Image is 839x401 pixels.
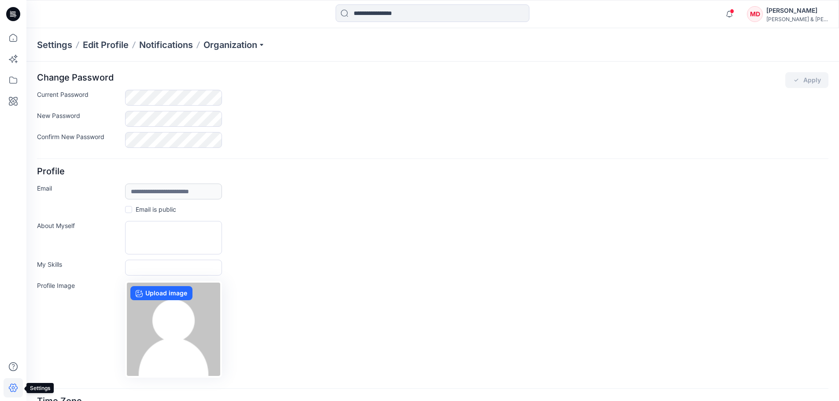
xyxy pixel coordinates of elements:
label: New Password [37,111,120,123]
label: Upload image [130,286,192,300]
div: [PERSON_NAME] [766,5,828,16]
label: About Myself [37,221,120,251]
label: Current Password [37,90,120,102]
label: Email [37,184,120,196]
p: Email is public [136,205,176,214]
div: [PERSON_NAME] & [PERSON_NAME] [766,16,828,22]
p: Change Password [37,72,114,88]
a: Edit Profile [83,39,129,51]
p: Profile [37,166,65,182]
div: MD [747,6,763,22]
label: My Skills [37,260,120,272]
label: Confirm New Password [37,132,120,144]
a: Notifications [139,39,193,51]
p: Settings [37,39,72,51]
label: Profile Image [37,281,120,374]
img: no-profile.png [127,283,220,376]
